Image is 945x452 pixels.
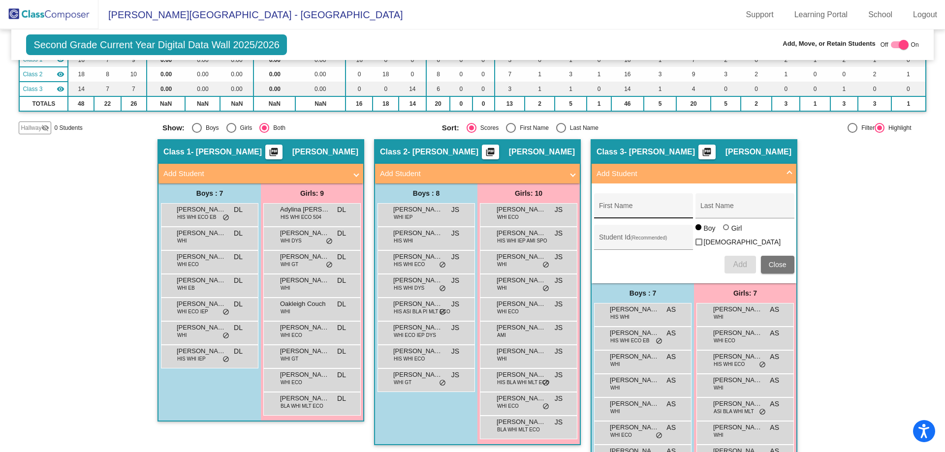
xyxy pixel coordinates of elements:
[19,82,68,96] td: Angie Sutton - Sutton
[234,346,243,357] span: DL
[555,205,563,215] span: JS
[676,67,711,82] td: 9
[281,331,302,339] span: WHI ECO
[234,323,243,333] span: DL
[380,147,408,157] span: Class 2
[393,346,442,356] span: [PERSON_NAME]
[94,67,121,82] td: 8
[555,252,563,262] span: JS
[280,393,329,403] span: [PERSON_NAME]
[280,252,329,262] span: [PERSON_NAME]
[281,355,298,362] span: WHI GT
[587,96,611,111] td: 1
[68,82,94,96] td: 14
[497,308,519,315] span: WHI ECO
[830,82,858,96] td: 1
[525,82,555,96] td: 1
[373,96,399,111] td: 18
[177,323,226,332] span: [PERSON_NAME]
[731,223,742,233] div: Girl
[451,299,459,309] span: JS
[380,168,563,180] mat-panel-title: Add Student
[394,331,436,339] span: WHI ECO IEP DYS
[68,67,94,82] td: 18
[393,323,442,332] span: [PERSON_NAME] Tart
[280,323,329,332] span: [PERSON_NAME]
[830,67,858,82] td: 0
[94,96,121,111] td: 22
[393,252,442,262] span: [PERSON_NAME]
[597,147,624,157] span: Class 3
[713,328,762,338] span: [PERSON_NAME]
[121,67,147,82] td: 10
[497,402,519,410] span: WHI ECO
[472,96,495,111] td: 0
[326,261,333,269] span: do_not_disturb_alt
[191,147,262,157] span: - [PERSON_NAME]
[98,7,403,23] span: [PERSON_NAME][GEOGRAPHIC_DATA] - [GEOGRAPHIC_DATA]
[346,82,373,96] td: 0
[54,123,82,132] span: 0 Students
[451,252,459,262] span: JS
[337,370,346,380] span: DL
[177,284,195,292] span: WHI EB
[280,299,329,309] span: Oakleigh Couch
[234,299,243,309] span: DL
[177,275,226,285] span: [PERSON_NAME]
[451,323,459,333] span: JS
[177,355,206,362] span: HIS WHI IEP
[770,399,779,409] span: AS
[281,284,290,292] span: WHI
[158,183,261,203] div: Boys : 7
[451,370,459,380] span: JS
[770,375,779,386] span: AS
[495,82,525,96] td: 3
[610,408,620,415] span: WHI
[555,228,563,239] span: JS
[222,308,229,316] span: do_not_disturb_alt
[57,70,64,78] mat-icon: visibility
[860,7,900,23] a: School
[495,67,525,82] td: 7
[220,82,253,96] td: 0.00
[666,328,676,338] span: AS
[393,275,442,285] span: [PERSON_NAME]
[666,304,676,315] span: AS
[439,285,446,293] span: do_not_disturb_alt
[703,223,716,233] div: Boy
[158,164,363,183] mat-expansion-panel-header: Add Student
[234,228,243,239] span: DL
[759,361,766,369] span: do_not_disturb_alt
[337,323,346,333] span: DL
[185,67,220,82] td: 0.00
[587,82,611,96] td: 0
[711,67,741,82] td: 3
[268,147,280,161] mat-icon: picture_as_pdf
[787,7,856,23] a: Learning Portal
[399,67,426,82] td: 0
[484,147,496,161] mat-icon: picture_as_pdf
[280,370,329,380] span: [PERSON_NAME]
[525,67,555,82] td: 1
[509,147,575,157] span: [PERSON_NAME]
[555,82,587,96] td: 1
[711,82,741,96] td: 0
[714,337,735,344] span: WHI ECO
[177,237,187,244] span: WHI
[714,361,745,368] span: HIS WHI ECO
[220,96,253,111] td: NaN
[477,183,580,203] div: Girls: 10
[525,96,555,111] td: 2
[891,67,925,82] td: 1
[450,67,472,82] td: 0
[373,67,399,82] td: 18
[394,379,411,386] span: WHI GT
[94,82,121,96] td: 7
[857,123,875,132] div: Filter
[326,238,333,245] span: do_not_disturb_alt
[177,261,199,268] span: WHI ECO
[497,237,547,244] span: HIS WHI IEP AMI SPO
[177,228,226,238] span: [PERSON_NAME]
[759,408,766,416] span: do_not_disturb_alt
[555,323,563,333] span: JS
